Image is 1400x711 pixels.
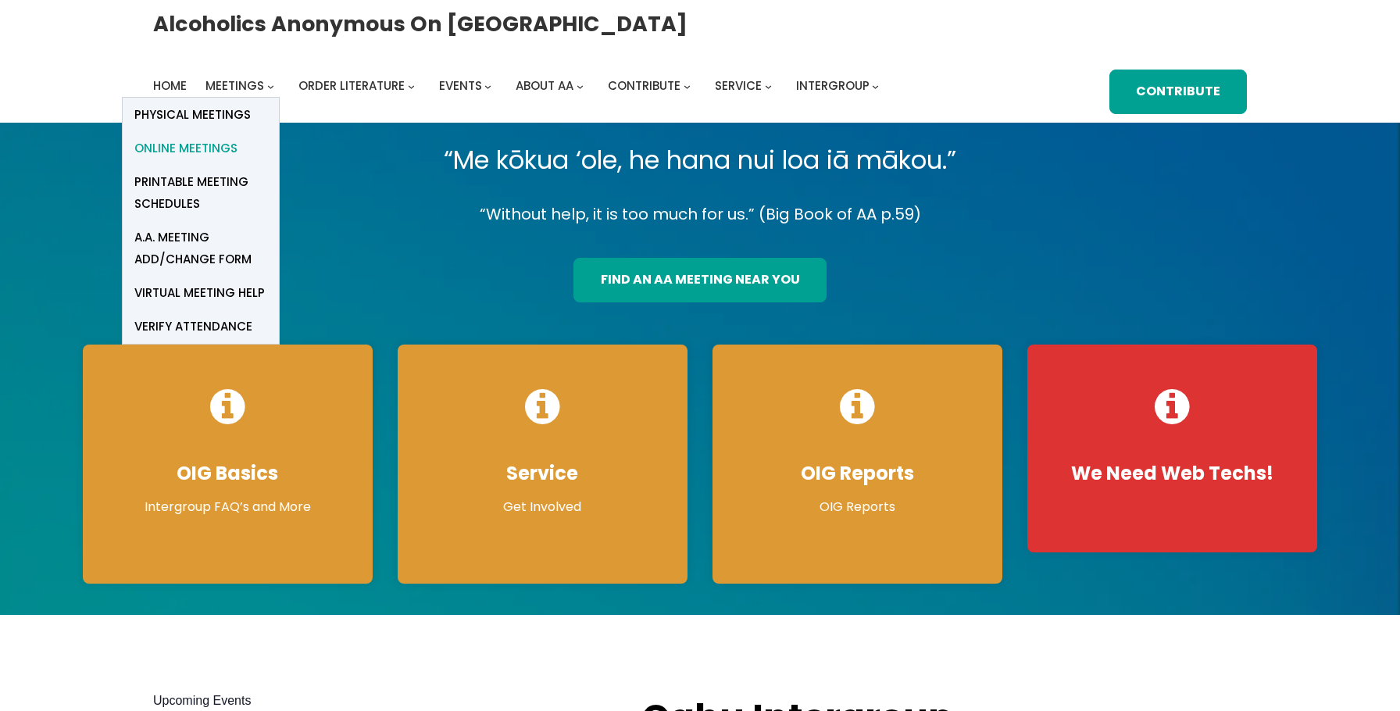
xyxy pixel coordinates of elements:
a: About AA [516,75,573,97]
p: “Without help, it is too much for us.” (Big Book of AA p.59) [70,201,1330,228]
span: Online Meetings [134,138,237,159]
button: Contribute submenu [684,83,691,90]
p: Intergroup FAQ’s and More [98,498,357,516]
a: Meetings [205,75,264,97]
span: Contribute [608,77,680,94]
h4: Service [413,462,672,485]
span: A.A. Meeting Add/Change Form [134,227,267,270]
span: Home [153,77,187,94]
button: Service submenu [765,83,772,90]
span: Meetings [205,77,264,94]
a: find an aa meeting near you [573,258,826,302]
h4: We Need Web Techs! [1043,462,1302,485]
a: verify attendance [123,310,279,344]
h2: Upcoming Events [153,691,610,710]
span: Intergroup [796,77,870,94]
span: verify attendance [134,316,252,338]
a: Physical Meetings [123,98,279,131]
span: Physical Meetings [134,104,251,126]
h4: OIG Reports [728,462,987,485]
h4: OIG Basics [98,462,357,485]
button: Intergroup submenu [872,83,879,90]
button: About AA submenu [577,83,584,90]
span: Virtual Meeting Help [134,282,265,304]
a: Alcoholics Anonymous on [GEOGRAPHIC_DATA] [153,5,687,42]
a: Service [715,75,762,97]
a: Contribute [608,75,680,97]
a: Contribute [1109,70,1247,114]
a: Intergroup [796,75,870,97]
p: Get Involved [413,498,672,516]
p: OIG Reports [728,498,987,516]
button: Events submenu [484,83,491,90]
a: Virtual Meeting Help [123,277,279,310]
a: Home [153,75,187,97]
nav: Intergroup [153,75,884,97]
a: Online Meetings [123,132,279,166]
a: Printable Meeting Schedules [123,166,279,221]
p: “Me kōkua ‘ole, he hana nui loa iā mākou.” [70,138,1330,182]
span: Order Literature [298,77,405,94]
a: Events [439,75,482,97]
button: Order Literature submenu [408,83,415,90]
span: Events [439,77,482,94]
a: A.A. Meeting Add/Change Form [123,221,279,277]
button: Meetings submenu [267,83,274,90]
span: Service [715,77,762,94]
span: About AA [516,77,573,94]
span: Printable Meeting Schedules [134,171,267,215]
